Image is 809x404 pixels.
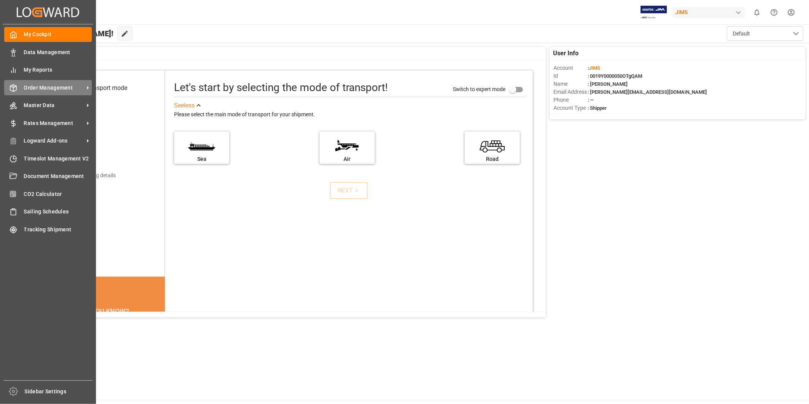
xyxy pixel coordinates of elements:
[4,45,92,59] a: Data Management
[553,80,588,88] span: Name
[588,81,628,87] span: : [PERSON_NAME]
[43,303,165,319] div: DID YOU KNOW?
[174,80,388,96] div: Let's start by selecting the mode of transport!
[727,26,803,41] button: open menu
[4,27,92,42] a: My Cockpit
[553,72,588,80] span: Id
[588,65,600,71] span: :
[24,66,92,74] span: My Reports
[174,110,527,119] div: Please select the main mode of transport for your shipment.
[24,172,92,180] span: Document Management
[553,88,588,96] span: Email Address
[330,182,368,199] button: NEXT
[4,204,92,219] a: Sailing Schedules
[553,49,579,58] span: User Info
[453,86,505,92] span: Switch to expert mode
[553,104,588,112] span: Account Type
[68,83,127,93] div: Select transport mode
[672,7,745,18] div: JIMS
[748,4,766,21] button: show 0 new notifications
[588,73,642,79] span: : 0019Y0000050OTgQAM
[553,64,588,72] span: Account
[24,208,92,216] span: Sailing Schedules
[24,137,84,145] span: Logward Add-ons
[174,101,195,110] div: See less
[24,226,92,234] span: Tracking Shipment
[337,186,361,195] div: NEXT
[588,89,707,95] span: : [PERSON_NAME][EMAIL_ADDRESS][DOMAIN_NAME]
[323,155,371,163] div: Air
[178,155,225,163] div: Sea
[24,48,92,56] span: Data Management
[766,4,783,21] button: Help Center
[553,96,588,104] span: Phone
[24,101,84,109] span: Master Data
[24,155,92,163] span: Timeslot Management V2
[468,155,516,163] div: Road
[24,84,84,92] span: Order Management
[588,97,594,103] span: : —
[4,151,92,166] a: Timeslot Management V2
[641,6,667,19] img: Exertis%20JAM%20-%20Email%20Logo.jpg_1722504956.jpg
[25,388,93,396] span: Sidebar Settings
[24,119,84,127] span: Rates Management
[4,222,92,237] a: Tracking Shipment
[32,26,114,41] span: Hello [PERSON_NAME]!
[672,5,748,19] button: JIMS
[68,172,116,180] div: Add shipping details
[4,186,92,201] a: CO2 Calculator
[588,105,607,111] span: : Shipper
[4,63,92,77] a: My Reports
[24,30,92,38] span: My Cockpit
[4,169,92,184] a: Document Management
[733,30,750,38] span: Default
[24,190,92,198] span: CO2 Calculator
[589,65,600,71] span: JIMS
